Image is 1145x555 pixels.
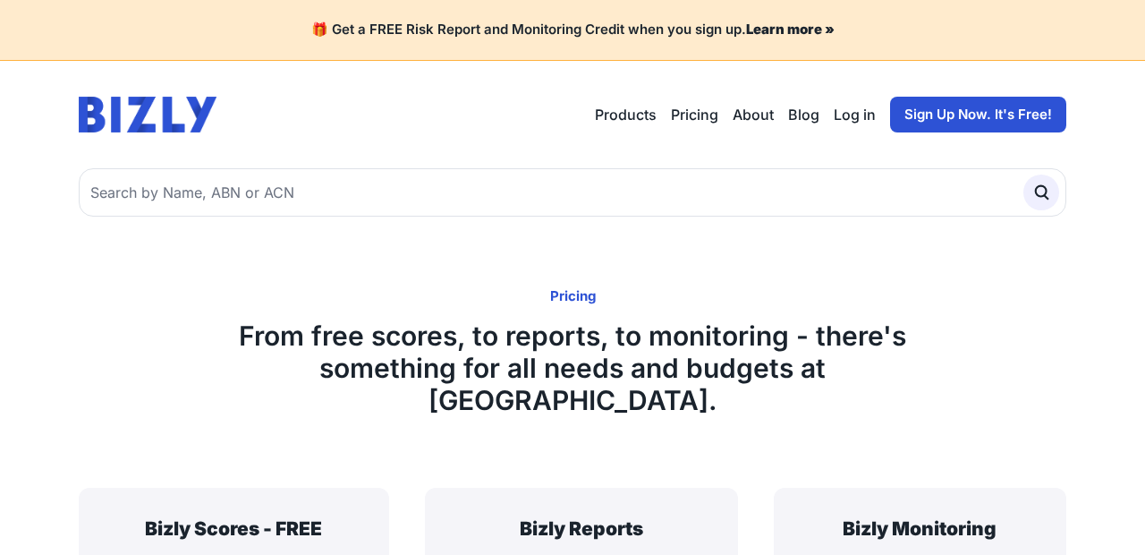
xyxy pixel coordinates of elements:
[795,517,1045,541] h3: Bizly Monitoring
[733,104,774,125] a: About
[671,104,718,125] a: Pricing
[788,104,819,125] a: Blog
[100,517,368,541] h3: Bizly Scores - FREE
[172,320,973,416] h1: From free scores, to reports, to monitoring - there's something for all needs and budgets at [GEO...
[446,517,717,541] h3: Bizly Reports
[79,168,1066,217] input: Search by Name, ABN or ACN
[21,21,1124,38] h4: 🎁 Get a FREE Risk Report and Monitoring Credit when you sign up.
[834,104,876,125] a: Log in
[746,21,835,38] a: Learn more »
[890,97,1066,132] a: Sign Up Now. It's Free!
[595,104,657,125] button: Products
